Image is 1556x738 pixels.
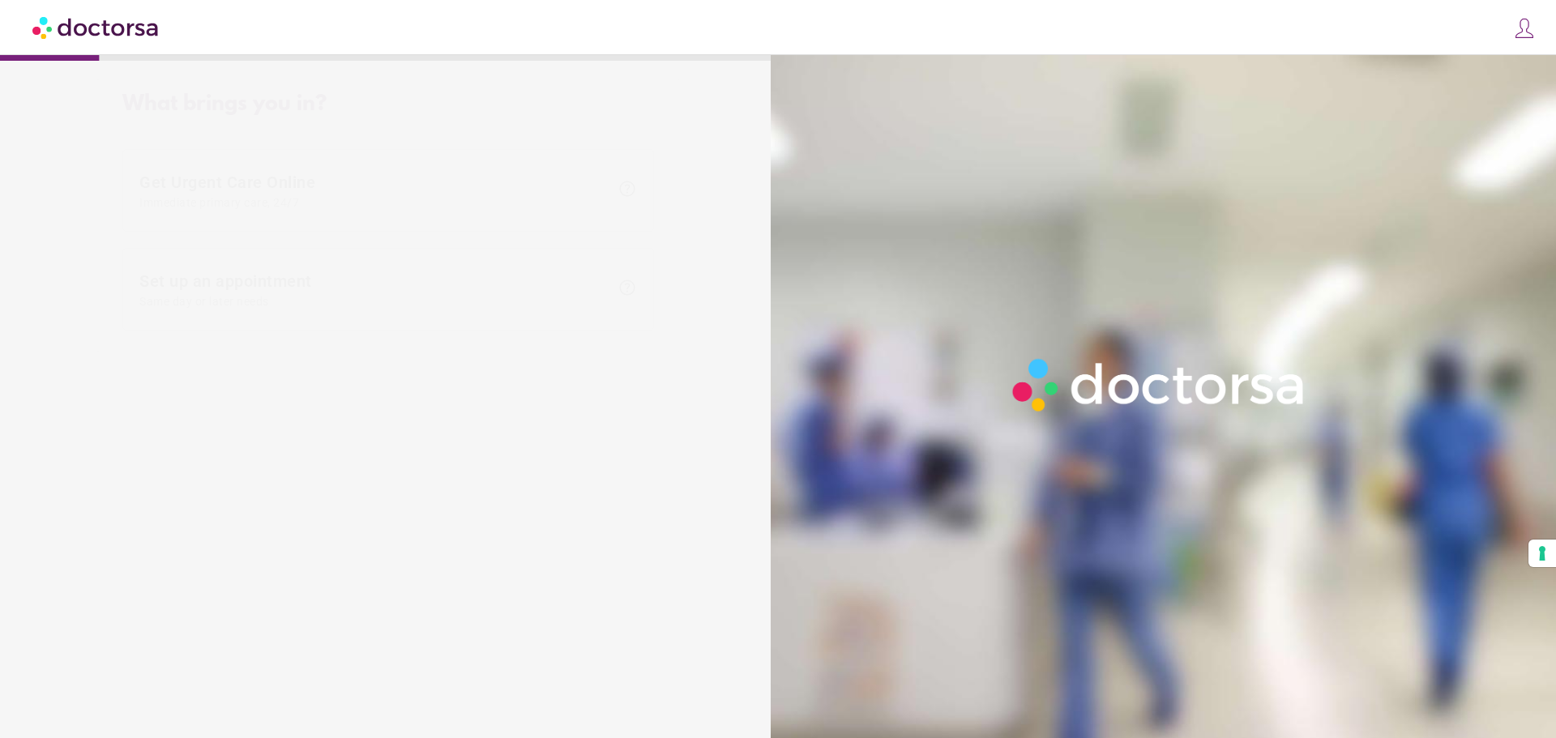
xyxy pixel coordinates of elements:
[32,9,160,45] img: Doctorsa.com
[618,278,637,297] span: help
[139,173,609,209] span: Get Urgent Care Online
[122,92,654,117] div: What brings you in?
[1513,17,1536,40] img: icons8-customer-100.png
[139,295,609,308] span: Same day or later needs
[139,271,609,308] span: Set up an appointment
[139,196,609,209] span: Immediate primary care, 24/7
[618,179,637,198] span: help
[1004,350,1315,420] img: Logo-Doctorsa-trans-White-partial-flat.png
[1528,540,1556,567] button: Your consent preferences for tracking technologies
